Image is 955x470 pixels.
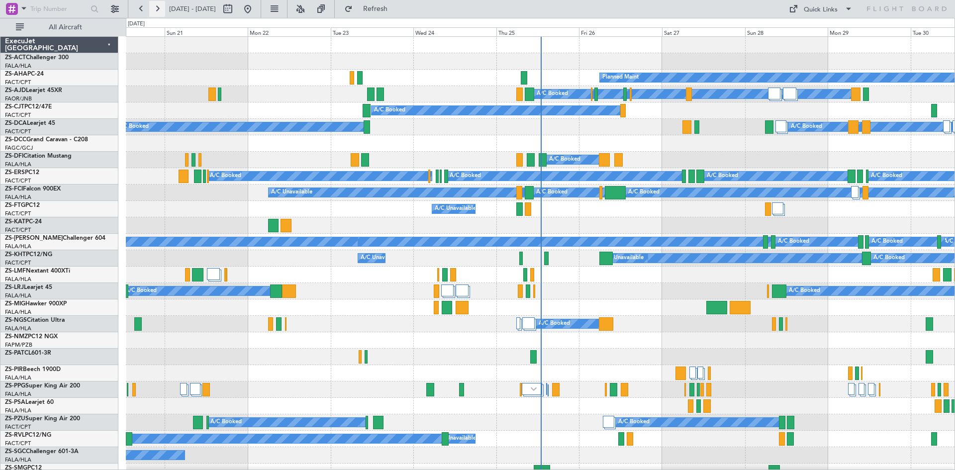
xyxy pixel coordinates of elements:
div: A/C Booked [628,185,660,200]
a: FACT/CPT [5,259,31,267]
a: FALA/HLA [5,456,31,464]
div: A/C Booked [125,283,157,298]
a: FALA/HLA [5,407,31,414]
a: FAOR/JNB [5,95,32,102]
a: FALA/HLA [5,374,31,381]
a: ZS-DCCGrand Caravan - C208 [5,137,88,143]
a: ZS-RVLPC12/NG [5,432,51,438]
a: FALA/HLA [5,292,31,299]
div: A/C Booked [117,119,149,134]
div: A/C Booked [871,169,902,184]
span: ZS-NMZ [5,334,28,340]
a: ZS-FCIFalcon 900EX [5,186,61,192]
a: ZS-PIRBeech 1900D [5,367,61,373]
a: FAGC/GCJ [5,144,33,152]
div: Planned Maint [602,70,639,85]
div: Wed 24 [413,27,496,36]
div: Sun 28 [745,27,828,36]
div: A/C Booked [873,251,905,266]
span: ZS-PAT [5,350,24,356]
a: ZS-PPGSuper King Air 200 [5,383,80,389]
div: A/C Booked [536,185,568,200]
div: A/C Booked [791,119,822,134]
div: A/C Booked [539,316,570,331]
a: ZS-DCALearjet 45 [5,120,55,126]
span: ZS-DCC [5,137,26,143]
a: FALA/HLA [5,325,31,332]
span: ZS-PIR [5,367,23,373]
div: Mon 22 [248,27,331,36]
div: Thu 25 [496,27,579,36]
div: Sun 21 [165,27,248,36]
span: ZS-ERS [5,170,25,176]
span: ZS-LMF [5,268,26,274]
a: FACT/CPT [5,423,31,431]
a: FALA/HLA [5,193,31,201]
span: ZS-KAT [5,219,25,225]
div: A/C Booked [789,283,820,298]
a: ZS-KATPC-24 [5,219,42,225]
span: ZS-AJD [5,88,26,94]
div: A/C Unavailable [602,251,644,266]
span: ZS-RVL [5,432,25,438]
span: ZS-AHA [5,71,27,77]
div: A/C Booked [549,152,580,167]
span: Refresh [355,5,396,12]
span: ZS-MIG [5,301,25,307]
a: FACT/CPT [5,111,31,119]
div: A/C Booked [450,169,481,184]
a: FACT/CPT [5,128,31,135]
a: ZS-ACTChallenger 300 [5,55,69,61]
div: Sat 27 [662,27,745,36]
a: FACT/CPT [5,177,31,185]
a: FALA/HLA [5,161,31,168]
a: FACT/CPT [5,210,31,217]
a: FACT/CPT [5,440,31,447]
span: ZS-DCA [5,120,27,126]
button: All Aircraft [11,19,108,35]
span: ZS-CJT [5,104,24,110]
a: ZS-[PERSON_NAME]Challenger 604 [5,235,105,241]
div: A/C Booked [210,169,241,184]
a: FALA/HLA [5,243,31,250]
a: ZS-PATCL601-3R [5,350,51,356]
a: ZS-NGSCitation Ultra [5,317,65,323]
img: arrow-gray.svg [531,387,537,391]
a: ZS-FTGPC12 [5,202,40,208]
div: [DATE] [128,20,145,28]
a: ZS-ERSPC12 [5,170,39,176]
a: FACT/CPT [5,226,31,234]
div: A/C Booked [871,234,903,249]
div: A/C Booked [778,234,809,249]
span: ZS-SGC [5,449,26,455]
div: Mon 29 [828,27,911,36]
div: A/C Unavailable [271,185,312,200]
a: ZS-LRJLearjet 45 [5,284,52,290]
span: ZS-PPG [5,383,25,389]
span: ZS-NGS [5,317,27,323]
span: ZS-PSA [5,399,25,405]
div: Tue 23 [331,27,414,36]
a: FALA/HLA [5,276,31,283]
span: ZS-LRJ [5,284,24,290]
a: FALA/HLA [5,62,31,70]
div: Fri 26 [579,27,662,36]
span: ZS-DFI [5,153,23,159]
div: A/C Booked [707,169,738,184]
span: ZS-KHT [5,252,26,258]
a: ZS-PSALearjet 60 [5,399,54,405]
a: ZS-LMFNextant 400XTi [5,268,70,274]
div: A/C Unavailable [435,201,476,216]
span: ZS-[PERSON_NAME] [5,235,63,241]
span: ZS-PZU [5,416,25,422]
a: ZS-NMZPC12 NGX [5,334,58,340]
div: A/C Booked [618,415,650,430]
div: A/C Unavailable [361,251,402,266]
a: FALA/HLA [5,308,31,316]
a: ZS-KHTPC12/NG [5,252,52,258]
span: ZS-FCI [5,186,23,192]
input: Trip Number [30,1,88,16]
a: ZS-AHAPC-24 [5,71,44,77]
span: ZS-ACT [5,55,26,61]
button: Refresh [340,1,399,17]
